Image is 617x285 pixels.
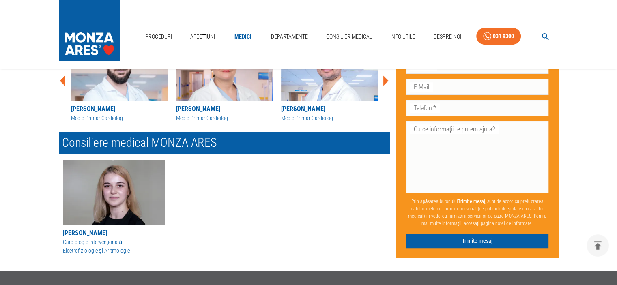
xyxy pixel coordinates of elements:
[322,28,375,45] a: Consilier Medical
[63,238,165,246] p: Cardiologie intervențională
[63,246,165,255] p: Electrofiziologie și Aritmologie
[63,160,165,225] img: Alina Udrea
[187,28,219,45] a: Afecțiuni
[71,104,168,114] div: [PERSON_NAME]
[587,234,609,257] button: delete
[63,160,165,255] button: [PERSON_NAME]Cardiologie intervenționalăElectrofiziologie și Aritmologie
[268,28,311,45] a: Departamente
[71,36,168,122] a: [PERSON_NAME]Medic Primar Cardiolog
[387,28,419,45] a: Info Utile
[406,195,549,230] p: Prin apăsarea butonului , sunt de acord cu prelucrarea datelor mele cu caracter personal (ce pot ...
[63,228,165,238] div: [PERSON_NAME]
[406,234,549,249] button: Trimite mesaj
[59,132,390,154] h2: Consiliere medical MONZA ARES
[142,28,175,45] a: Proceduri
[176,104,273,114] div: [PERSON_NAME]
[493,31,514,41] div: 031 9300
[71,114,168,122] div: Medic Primar Cardiolog
[281,114,378,122] div: Medic Primar Cardiolog
[230,28,256,45] a: Medici
[476,28,521,45] a: 031 9300
[281,36,378,122] a: [PERSON_NAME]Medic Primar Cardiolog
[458,199,485,204] b: Trimite mesaj
[176,36,273,122] a: [PERSON_NAME]Medic Primar Cardiolog
[176,114,273,122] div: Medic Primar Cardiolog
[430,28,464,45] a: Despre Noi
[281,104,378,114] div: [PERSON_NAME]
